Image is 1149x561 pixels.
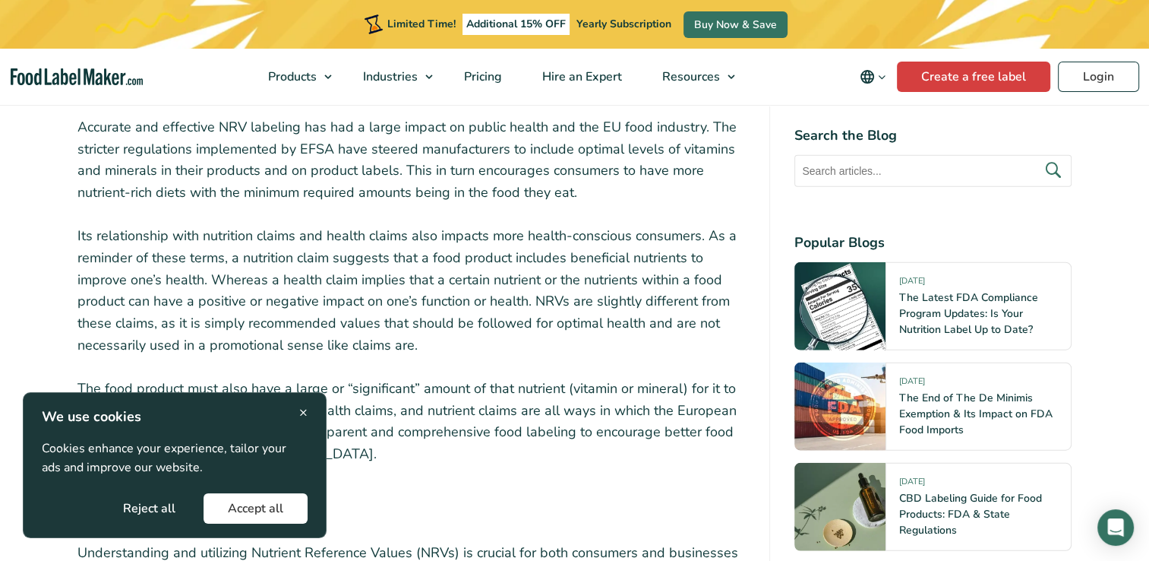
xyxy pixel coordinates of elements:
[794,154,1072,186] input: Search articles...
[204,493,308,524] button: Accept all
[444,49,519,105] a: Pricing
[898,290,1037,336] a: The Latest FDA Compliance Program Updates: Is Your Nutrition Label Up to Date?
[898,274,924,292] span: [DATE]
[42,439,308,478] p: Cookies enhance your experience, tailor your ads and improve our website.
[1097,509,1134,546] div: Open Intercom Messenger
[683,11,788,38] a: Buy Now & Save
[11,68,143,86] a: Food Label Maker homepage
[898,390,1052,436] a: The End of The De Minimis Exemption & Its Impact on FDA Food Imports
[576,17,671,31] span: Yearly Subscription
[42,407,141,426] strong: We use cookies
[794,232,1072,252] h4: Popular Blogs
[642,49,743,105] a: Resources
[358,68,419,85] span: Industries
[77,116,746,204] p: Accurate and effective NRV labeling has had a large impact on public health and the EU food indus...
[387,17,456,31] span: Limited Time!
[898,490,1041,537] a: CBD Labeling Guide for Food Products: FDA & State Regulations
[459,68,503,85] span: Pricing
[898,375,924,392] span: [DATE]
[248,49,339,105] a: Products
[1058,62,1139,92] a: Login
[299,402,308,423] span: ×
[658,68,721,85] span: Resources
[99,493,200,524] button: Reject all
[794,125,1072,145] h4: Search the Blog
[77,378,746,465] p: The food product must also have a large or “significant” amount of that nutrient (vitamin or mine...
[343,49,440,105] a: Industries
[77,225,746,357] p: Its relationship with nutrition claims and health claims also impacts more health-conscious consu...
[522,49,639,105] a: Hire an Expert
[264,68,318,85] span: Products
[849,62,897,92] button: Change language
[897,62,1050,92] a: Create a free label
[538,68,623,85] span: Hire an Expert
[462,14,570,35] span: Additional 15% OFF
[898,475,924,493] span: [DATE]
